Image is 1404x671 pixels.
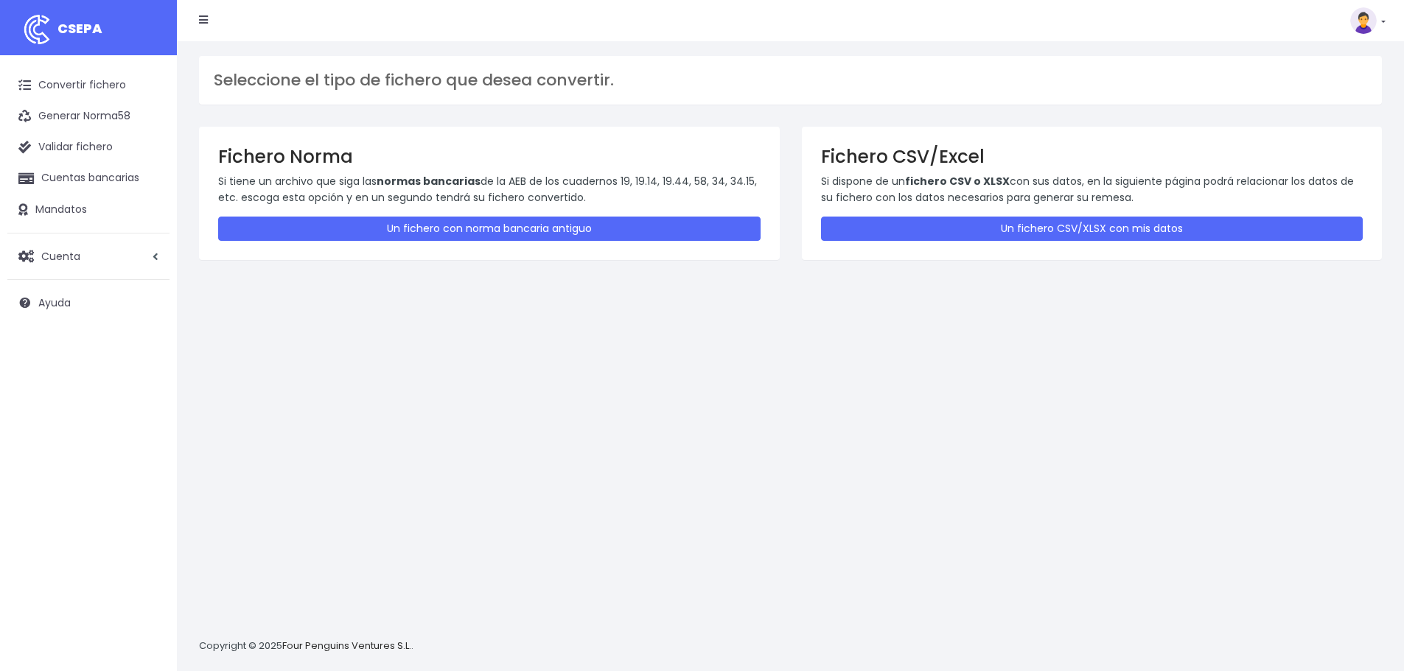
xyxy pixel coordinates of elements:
[905,174,1010,189] strong: fichero CSV o XLSX
[821,146,1363,167] h3: Fichero CSV/Excel
[282,639,411,653] a: Four Penguins Ventures S.L.
[7,132,170,163] a: Validar fichero
[218,146,761,167] h3: Fichero Norma
[377,174,481,189] strong: normas bancarias
[7,287,170,318] a: Ayuda
[821,173,1363,206] p: Si dispone de un con sus datos, en la siguiente página podrá relacionar los datos de su fichero c...
[199,639,413,654] p: Copyright © 2025 .
[218,173,761,206] p: Si tiene un archivo que siga las de la AEB de los cuadernos 19, 19.14, 19.44, 58, 34, 34.15, etc....
[57,19,102,38] span: CSEPA
[41,248,80,263] span: Cuenta
[218,217,761,241] a: Un fichero con norma bancaria antiguo
[7,70,170,101] a: Convertir fichero
[1350,7,1377,34] img: profile
[18,11,55,48] img: logo
[7,241,170,272] a: Cuenta
[7,163,170,194] a: Cuentas bancarias
[821,217,1363,241] a: Un fichero CSV/XLSX con mis datos
[38,295,71,310] span: Ayuda
[7,101,170,132] a: Generar Norma58
[7,194,170,225] a: Mandatos
[214,71,1367,90] h3: Seleccione el tipo de fichero que desea convertir.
